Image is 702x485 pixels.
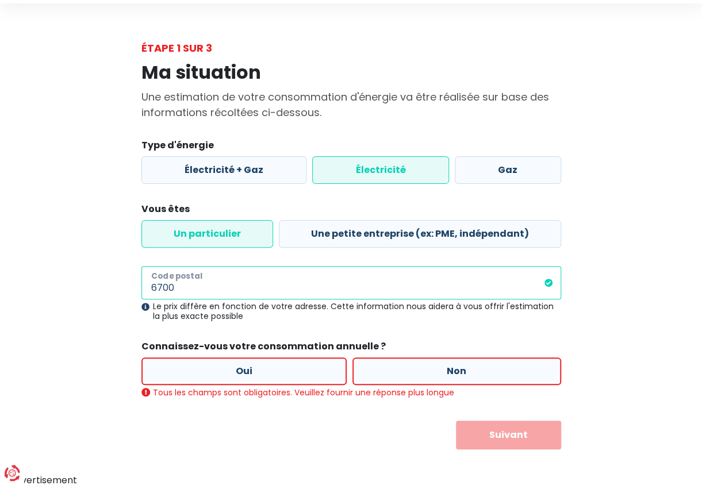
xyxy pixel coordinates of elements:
h1: Ma situation [141,61,561,83]
legend: Connaissez-vous votre consommation annuelle ? [141,340,561,357]
div: Étape 1 sur 3 [141,40,561,56]
label: Un particulier [141,220,273,248]
div: Tous les champs sont obligatoires. Veuillez fournir une réponse plus longue [141,387,561,398]
legend: Type d'énergie [141,138,561,156]
label: Électricité [312,156,449,184]
label: Électricité + Gaz [141,156,307,184]
label: Gaz [455,156,561,184]
p: Une estimation de votre consommation d'énergie va être réalisée sur base des informations récolté... [141,89,561,120]
label: Une petite entreprise (ex: PME, indépendant) [279,220,561,248]
div: Le prix diffère en fonction de votre adresse. Cette information nous aidera à vous offrir l'estim... [141,302,561,321]
button: Suivant [456,421,561,449]
label: Oui [141,357,347,385]
legend: Vous êtes [141,202,561,220]
label: Non [352,357,561,385]
input: 1000 [141,266,561,299]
